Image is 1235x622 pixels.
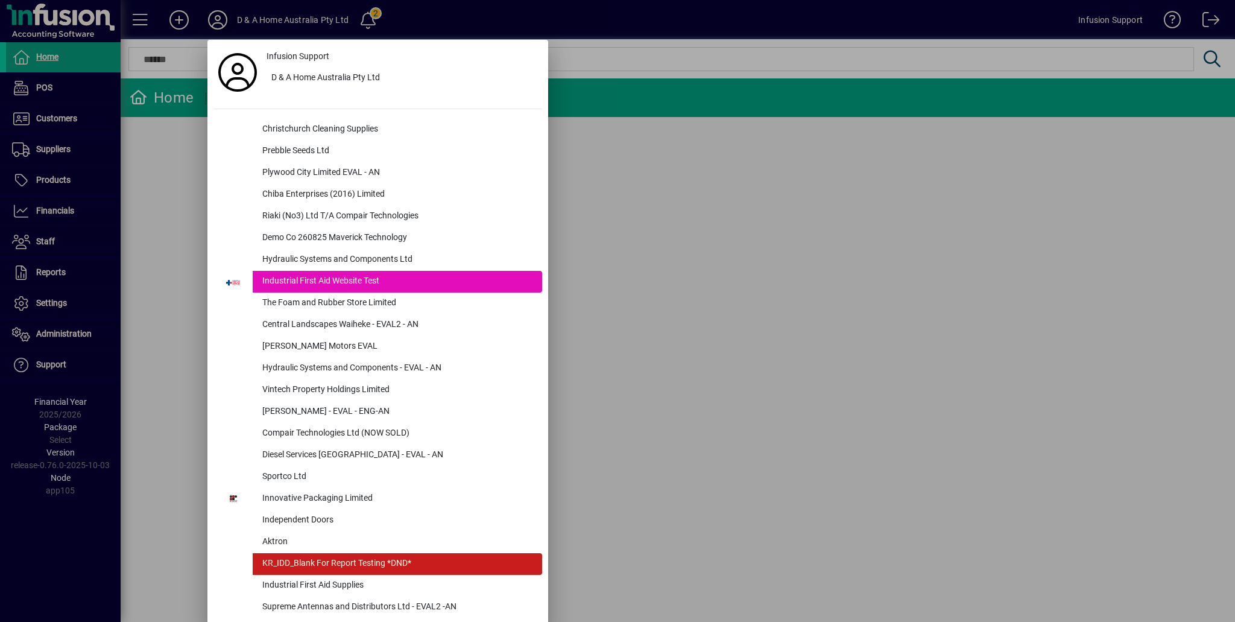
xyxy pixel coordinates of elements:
[253,488,542,510] div: Innovative Packaging Limited
[213,575,542,597] button: Industrial First Aid Supplies
[267,50,329,63] span: Infusion Support
[253,293,542,314] div: The Foam and Rubber Store Limited
[253,532,542,553] div: Aktron
[253,379,542,401] div: Vintech Property Holdings Limited
[213,597,542,618] button: Supreme Antennas and Distributors Ltd - EVAL2 -AN
[253,271,542,293] div: Industrial First Aid Website Test
[213,141,542,162] button: Prebble Seeds Ltd
[253,597,542,618] div: Supreme Antennas and Distributors Ltd - EVAL2 -AN
[213,532,542,553] button: Aktron
[253,249,542,271] div: Hydraulic Systems and Components Ltd
[253,336,542,358] div: [PERSON_NAME] Motors EVAL
[253,314,542,336] div: Central Landscapes Waiheke - EVAL2 - AN
[213,314,542,336] button: Central Landscapes Waiheke - EVAL2 - AN
[262,46,542,68] a: Infusion Support
[213,336,542,358] button: [PERSON_NAME] Motors EVAL
[213,62,262,83] a: Profile
[253,445,542,466] div: Diesel Services [GEOGRAPHIC_DATA] - EVAL - AN
[253,162,542,184] div: Plywood City Limited EVAL - AN
[213,553,542,575] button: KR_IDD_Blank For Report Testing *DND*
[253,401,542,423] div: [PERSON_NAME] - EVAL - ENG-AN
[253,423,542,445] div: Compair Technologies Ltd (NOW SOLD)
[213,466,542,488] button: Sportco Ltd
[253,227,542,249] div: Demo Co 260825 Maverick Technology
[253,141,542,162] div: Prebble Seeds Ltd
[213,401,542,423] button: [PERSON_NAME] - EVAL - ENG-AN
[253,510,542,532] div: Independent Doors
[253,575,542,597] div: Industrial First Aid Supplies
[213,488,542,510] button: Innovative Packaging Limited
[213,423,542,445] button: Compair Technologies Ltd (NOW SOLD)
[262,68,542,89] button: D & A Home Australia Pty Ltd
[213,162,542,184] button: Plywood City Limited EVAL - AN
[213,293,542,314] button: The Foam and Rubber Store Limited
[253,358,542,379] div: Hydraulic Systems and Components - EVAL - AN
[213,510,542,532] button: Independent Doors
[213,249,542,271] button: Hydraulic Systems and Components Ltd
[253,553,542,575] div: KR_IDD_Blank For Report Testing *DND*
[213,184,542,206] button: Chiba Enterprises (2016) Limited
[213,445,542,466] button: Diesel Services [GEOGRAPHIC_DATA] - EVAL - AN
[213,119,542,141] button: Christchurch Cleaning Supplies
[253,466,542,488] div: Sportco Ltd
[213,379,542,401] button: Vintech Property Holdings Limited
[213,206,542,227] button: Riaki (No3) Ltd T/A Compair Technologies
[213,358,542,379] button: Hydraulic Systems and Components - EVAL - AN
[253,184,542,206] div: Chiba Enterprises (2016) Limited
[213,271,542,293] button: Industrial First Aid Website Test
[253,206,542,227] div: Riaki (No3) Ltd T/A Compair Technologies
[253,119,542,141] div: Christchurch Cleaning Supplies
[213,227,542,249] button: Demo Co 260825 Maverick Technology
